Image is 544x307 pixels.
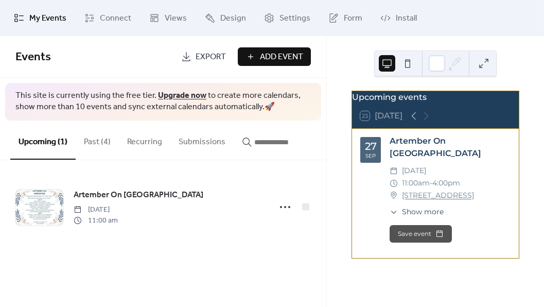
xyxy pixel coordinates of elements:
[390,135,511,160] div: Artember On [GEOGRAPHIC_DATA]
[402,177,430,190] span: 11:00am
[6,4,74,32] a: My Events
[402,207,444,217] span: Show more
[352,91,519,104] div: Upcoming events
[390,165,398,177] div: ​
[396,12,417,25] span: Install
[15,46,51,69] span: Events
[402,190,474,202] a: [STREET_ADDRESS]
[74,215,118,226] span: 11:00 am
[100,12,131,25] span: Connect
[197,4,254,32] a: Design
[165,12,187,25] span: Views
[365,153,376,159] div: Sep
[220,12,246,25] span: Design
[260,51,303,63] span: Add Event
[390,177,398,190] div: ​
[238,47,311,66] button: Add Event
[256,4,318,32] a: Settings
[430,177,432,190] span: -
[74,204,118,215] span: [DATE]
[390,190,398,202] div: ​
[119,121,170,159] button: Recurring
[344,12,362,25] span: Form
[432,177,460,190] span: 4:00pm
[390,207,444,217] button: ​Show more
[29,12,66,25] span: My Events
[402,165,426,177] span: [DATE]
[77,4,139,32] a: Connect
[365,141,377,151] div: 27
[321,4,370,32] a: Form
[390,207,398,217] div: ​
[173,47,234,66] a: Export
[279,12,310,25] span: Settings
[390,225,452,243] button: Save event
[10,121,76,160] button: Upcoming (1)
[15,90,311,113] span: This site is currently using the free tier. to create more calendars, show more than 10 events an...
[76,121,119,159] button: Past (4)
[74,189,203,201] span: Artember On [GEOGRAPHIC_DATA]
[373,4,425,32] a: Install
[158,88,206,104] a: Upgrade now
[74,189,203,202] a: Artember On [GEOGRAPHIC_DATA]
[142,4,195,32] a: Views
[170,121,234,159] button: Submissions
[196,51,226,63] span: Export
